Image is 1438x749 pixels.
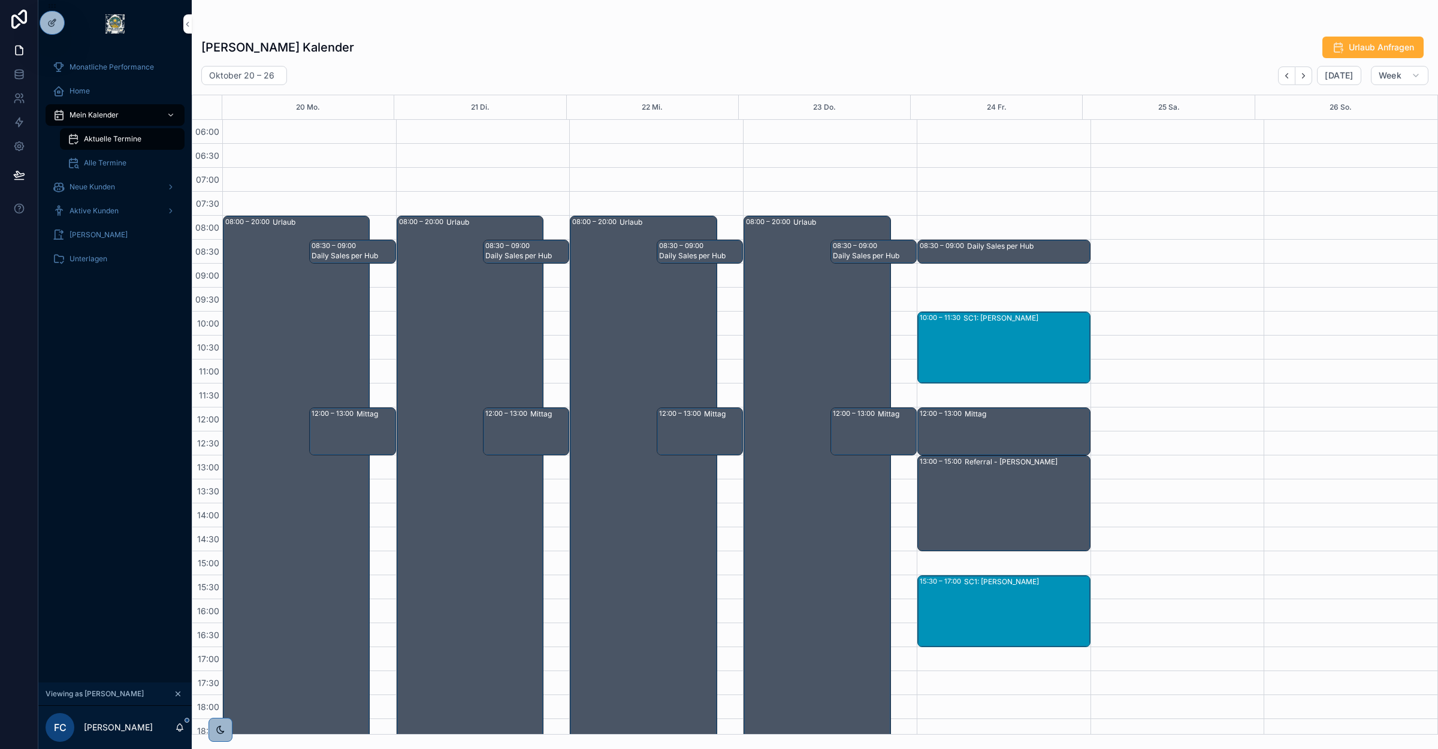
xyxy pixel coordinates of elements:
[192,294,222,304] span: 09:30
[70,86,90,96] span: Home
[657,240,742,263] div: 08:30 – 09:00Daily Sales per Hub
[84,134,141,144] span: Aktuelle Termine
[70,110,119,120] span: Mein Kalender
[192,222,222,232] span: 08:00
[46,224,185,246] a: [PERSON_NAME]
[38,48,192,285] div: scrollable content
[918,456,1090,551] div: 13:00 – 15:00Referral - [PERSON_NAME]
[312,409,357,418] div: 12:00 – 13:00
[987,95,1007,119] button: 24 Fr.
[965,409,1089,419] div: Mittag
[967,241,1089,251] div: Daily Sales per Hub
[1371,66,1428,85] button: Week
[194,414,222,424] span: 12:00
[920,241,967,250] div: 08:30 – 09:00
[920,313,963,322] div: 10:00 – 11:30
[70,62,154,72] span: Monatliche Performance
[195,678,222,688] span: 17:30
[484,408,569,455] div: 12:00 – 13:00Mittag
[659,251,742,261] div: Daily Sales per Hub
[620,218,715,227] div: Urlaub
[1158,95,1180,119] button: 25 Sa.
[60,128,185,150] a: Aktuelle Termine
[194,342,222,352] span: 10:30
[485,241,533,250] div: 08:30 – 09:00
[471,95,490,119] button: 21 Di.
[273,218,368,227] div: Urlaub
[194,630,222,640] span: 16:30
[46,80,185,102] a: Home
[225,217,273,226] div: 08:00 – 20:00
[209,70,274,81] h2: Oktober 20 – 26
[659,409,704,418] div: 12:00 – 13:00
[833,251,916,261] div: Daily Sales per Hub
[70,206,119,216] span: Aktive Kunden
[46,200,185,222] a: Aktive Kunden
[84,158,126,168] span: Alle Termine
[46,689,144,699] span: Viewing as [PERSON_NAME]
[964,577,1089,587] div: SC1: [PERSON_NAME]
[312,251,394,261] div: Daily Sales per Hub
[1295,67,1312,85] button: Next
[920,576,964,586] div: 15:30 – 17:00
[194,486,222,496] span: 13:30
[357,409,394,419] div: Mittag
[70,254,107,264] span: Unterlagen
[793,218,889,227] div: Urlaub
[296,95,320,119] button: 20 Mo.
[833,409,878,418] div: 12:00 – 13:00
[70,182,115,192] span: Neue Kunden
[194,606,222,616] span: 16:00
[84,721,153,733] p: [PERSON_NAME]
[194,318,222,328] span: 10:00
[918,312,1090,383] div: 10:00 – 11:30SC1: [PERSON_NAME]
[657,408,742,455] div: 12:00 – 13:00Mittag
[195,582,222,592] span: 15:30
[46,104,185,126] a: Mein Kalender
[54,720,67,735] span: FC
[192,270,222,280] span: 09:00
[46,56,185,78] a: Monatliche Performance
[46,176,185,198] a: Neue Kunden
[194,534,222,544] span: 14:30
[963,313,1089,323] div: SC1: [PERSON_NAME]
[1317,66,1361,85] button: [DATE]
[105,14,125,34] img: App logo
[310,408,395,455] div: 12:00 – 13:00Mittag
[642,95,663,119] button: 22 Mi.
[446,218,542,227] div: Urlaub
[201,39,354,56] h1: [PERSON_NAME] Kalender
[831,408,916,455] div: 12:00 – 13:00Mittag
[485,251,568,261] div: Daily Sales per Hub
[485,409,530,418] div: 12:00 – 13:00
[195,654,222,664] span: 17:00
[196,390,222,400] span: 11:30
[831,240,916,263] div: 08:30 – 09:00Daily Sales per Hub
[192,150,222,161] span: 06:30
[195,558,222,568] span: 15:00
[572,217,620,226] div: 08:00 – 20:00
[193,198,222,209] span: 07:30
[1330,95,1352,119] button: 26 So.
[659,241,706,250] div: 08:30 – 09:00
[310,240,395,263] div: 08:30 – 09:00Daily Sales per Hub
[192,126,222,137] span: 06:00
[833,241,880,250] div: 08:30 – 09:00
[878,409,916,419] div: Mittag
[1322,37,1424,58] button: Urlaub Anfragen
[46,248,185,270] a: Unterlagen
[196,366,222,376] span: 11:00
[194,510,222,520] span: 14:00
[1325,70,1353,81] span: [DATE]
[484,240,569,263] div: 08:30 – 09:00Daily Sales per Hub
[194,438,222,448] span: 12:30
[920,409,965,418] div: 12:00 – 13:00
[918,408,1090,455] div: 12:00 – 13:00Mittag
[813,95,836,119] button: 23 Do.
